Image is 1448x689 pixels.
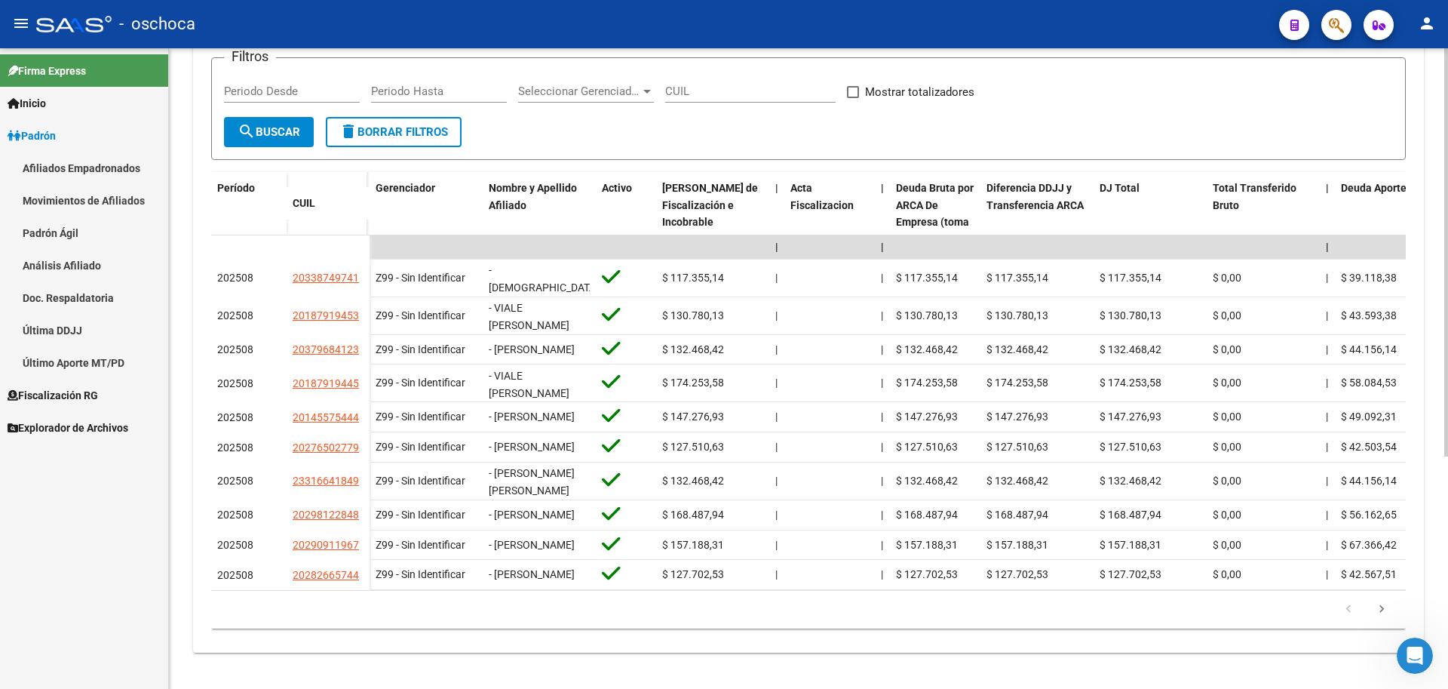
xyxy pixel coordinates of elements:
[376,309,465,321] span: Z99 - Sin Identificar
[775,272,778,284] span: |
[1326,377,1328,389] span: |
[775,241,778,253] span: |
[1367,601,1396,618] a: go to next page
[1100,343,1161,355] span: $ 132.468,42
[1335,172,1448,273] datatable-header-cell: Deuda Aporte
[865,83,974,101] span: Mostrar totalizadores
[238,122,256,140] mat-icon: search
[1320,172,1335,273] datatable-header-cell: |
[662,539,724,551] span: $ 157.188,31
[775,411,778,423] span: |
[1397,638,1433,674] iframe: Intercom live chat
[489,568,575,580] span: - [PERSON_NAME]
[489,411,575,423] span: - [PERSON_NAME]
[224,46,276,67] h3: Filtros
[293,272,359,284] span: 20338749741
[1100,441,1161,453] span: $ 127.510,63
[1207,172,1320,273] datatable-header-cell: Total Transferido Bruto
[662,309,724,321] span: $ 130.780,13
[775,539,778,551] span: |
[293,509,359,521] span: 20298122848
[376,568,465,580] span: Z99 - Sin Identificar
[376,539,465,551] span: Z99 - Sin Identificar
[1100,509,1161,521] span: $ 168.487,94
[896,411,958,423] span: $ 147.276,93
[1326,182,1329,194] span: |
[376,509,465,521] span: Z99 - Sin Identificar
[1213,309,1241,321] span: $ 0,00
[662,377,724,389] span: $ 174.253,58
[1326,411,1328,423] span: |
[489,302,569,331] span: - VIALE [PERSON_NAME]
[8,387,98,404] span: Fiscalización RG
[293,309,359,321] span: 20187919453
[881,309,883,321] span: |
[489,264,599,311] span: - [DEMOGRAPHIC_DATA][PERSON_NAME]
[293,539,359,551] span: 20290911967
[775,377,778,389] span: |
[775,309,778,321] span: |
[339,122,357,140] mat-icon: delete
[489,182,577,211] span: Nombre y Apellido Afiliado
[293,197,315,209] span: CUIL
[489,343,575,355] span: - [PERSON_NAME]
[986,568,1048,580] span: $ 127.702,53
[662,509,724,521] span: $ 168.487,94
[986,441,1048,453] span: $ 127.510,63
[8,420,128,436] span: Explorador de Archivos
[12,14,30,32] mat-icon: menu
[1213,509,1241,521] span: $ 0,00
[986,475,1048,487] span: $ 132.468,42
[217,272,253,284] span: 202508
[518,85,640,98] span: Seleccionar Gerenciador
[775,343,778,355] span: |
[376,272,465,284] span: Z99 - Sin Identificar
[775,475,778,487] span: |
[8,128,56,144] span: Padrón
[1100,377,1161,389] span: $ 174.253,58
[287,187,370,220] datatable-header-cell: CUIL
[1213,441,1241,453] span: $ 0,00
[1326,539,1328,551] span: |
[881,377,883,389] span: |
[1213,377,1241,389] span: $ 0,00
[986,411,1048,423] span: $ 147.276,93
[217,182,255,194] span: Período
[376,411,465,423] span: Z99 - Sin Identificar
[1341,309,1397,321] span: $ 43.593,38
[1341,441,1397,453] span: $ 42.503,54
[775,568,778,580] span: |
[881,272,883,284] span: |
[217,343,253,355] span: 202508
[1326,441,1328,453] span: |
[293,569,359,581] span: 20282665744
[875,172,890,273] datatable-header-cell: |
[881,441,883,453] span: |
[775,509,778,521] span: |
[986,272,1048,284] span: $ 117.355,14
[1341,411,1397,423] span: $ 49.092,31
[896,377,958,389] span: $ 174.253,58
[896,475,958,487] span: $ 132.468,42
[602,182,632,194] span: Activo
[881,568,883,580] span: |
[790,182,854,211] span: Acta Fiscalizacion
[489,467,575,497] span: - [PERSON_NAME] [PERSON_NAME]
[224,117,314,147] button: Buscar
[896,568,958,580] span: $ 127.702,53
[986,377,1048,389] span: $ 174.253,58
[217,377,253,389] span: 202508
[1326,309,1328,321] span: |
[489,509,575,521] span: - [PERSON_NAME]
[1100,539,1161,551] span: $ 157.188,31
[1100,411,1161,423] span: $ 147.276,93
[986,509,1048,521] span: $ 168.487,94
[376,475,465,487] span: Z99 - Sin Identificar
[881,475,883,487] span: |
[775,182,778,194] span: |
[662,411,724,423] span: $ 147.276,93
[662,568,724,580] span: $ 127.702,53
[217,475,253,487] span: 202508
[8,95,46,112] span: Inicio
[211,172,287,235] datatable-header-cell: Período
